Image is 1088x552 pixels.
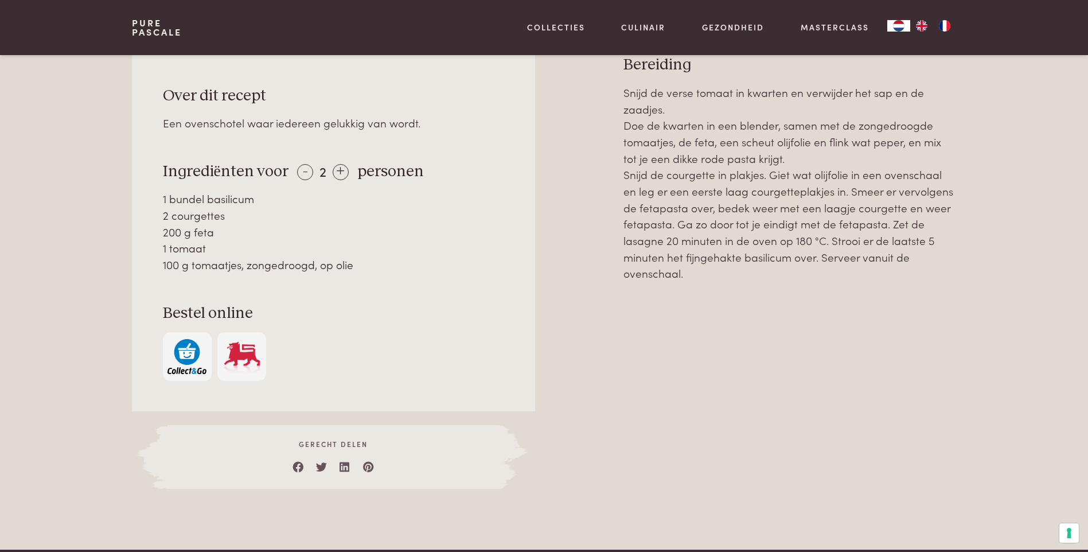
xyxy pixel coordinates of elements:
[163,164,288,180] span: Ingrediënten voor
[621,21,665,33] a: Culinair
[887,20,956,32] aside: Language selected: Nederlands
[163,256,505,273] div: 100 g tomaatjes, zongedroogd, op olie
[357,164,424,180] span: personen
[1059,523,1079,543] button: Uw voorkeuren voor toestemming voor trackingtechnologieën
[702,21,764,33] a: Gezondheid
[333,164,349,180] div: +
[623,55,956,75] h3: Bereiding
[163,191,505,207] div: 1 bundel basilicum
[910,20,933,32] a: EN
[163,304,505,324] h3: Bestel online
[887,20,910,32] div: Language
[319,161,326,180] span: 2
[132,18,182,37] a: PurePascale
[887,20,910,32] a: NL
[623,84,956,282] p: Snijd de verse tomaat in kwarten en verwijder het sap en de zaadjes. Doe de kwarten in een blende...
[167,339,206,374] img: c308188babc36a3a401bcb5cb7e020f4d5ab42f7cacd8327e500463a43eeb86c.svg
[933,20,956,32] a: FR
[801,21,869,33] a: Masterclass
[163,207,505,224] div: 2 courgettes
[167,439,499,449] span: Gerecht delen
[297,164,313,180] div: -
[163,86,505,106] h3: Over dit recept
[163,240,505,256] div: 1 tomaat
[163,224,505,240] div: 200 g feta
[163,115,505,131] div: Een ovenschotel waar iedereen gelukkig van wordt.
[223,339,262,374] img: Delhaize
[527,21,585,33] a: Collecties
[910,20,956,32] ul: Language list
